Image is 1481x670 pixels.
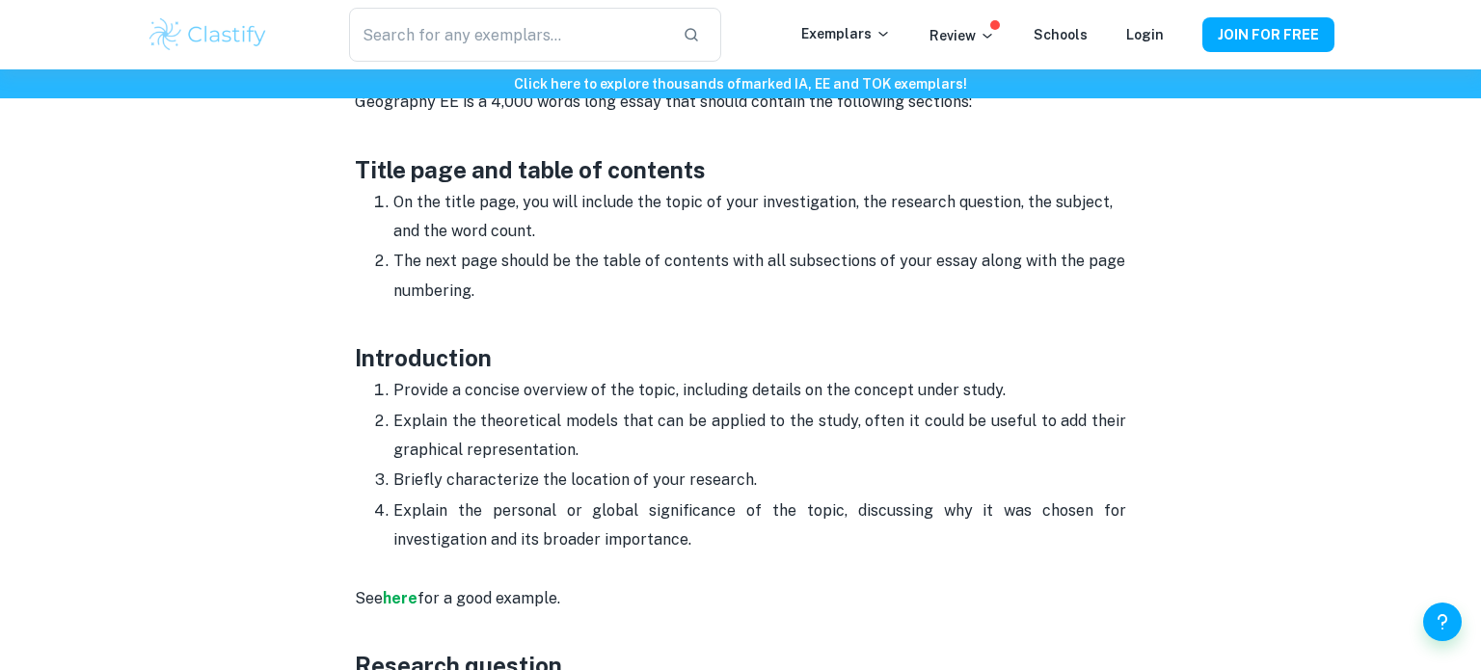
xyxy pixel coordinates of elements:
[147,15,269,54] img: Clastify logo
[393,496,1126,555] p: Explain the personal or global significance of the topic, discussing why it was chosen for invest...
[1423,603,1462,641] button: Help and Feedback
[349,8,667,62] input: Search for any exemplars...
[393,247,1126,306] p: The next page should be the table of contents with all subsections of your essay along with the p...
[1202,17,1334,52] button: JOIN FOR FREE
[383,589,417,607] a: here
[393,188,1126,247] p: On the title page, you will include the topic of your investigation, the research question, the s...
[1126,27,1164,42] a: Login
[929,25,995,46] p: Review
[355,306,1126,375] h3: Introduction
[801,23,891,44] p: Exemplars
[393,407,1126,466] p: Explain the theoretical models that can be applied to the study, often it could be useful to add ...
[4,73,1477,94] h6: Click here to explore thousands of marked IA, EE and TOK exemplars !
[393,376,1126,405] p: Provide a concise overview of the topic, including details on the concept under study.
[1034,27,1088,42] a: Schools
[355,118,1126,187] h3: Title page and table of contents
[355,555,1126,614] p: See for a good example.
[393,466,1126,495] p: Briefly characterize the location of your research.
